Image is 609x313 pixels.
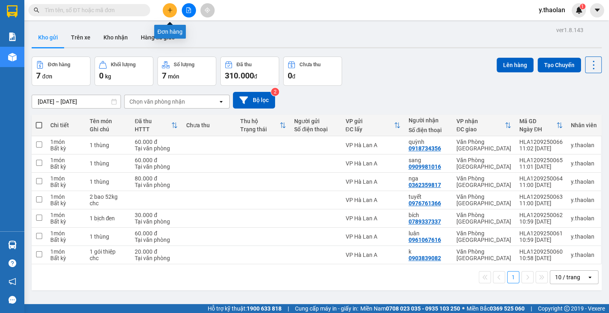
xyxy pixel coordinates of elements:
[65,28,97,47] button: Trên xe
[409,127,448,133] div: Số điện thoại
[50,122,82,128] div: Chi tiết
[409,248,448,255] div: k
[50,255,82,261] div: Bất kỳ
[519,175,563,182] div: HLA1209250064
[532,5,572,15] span: y.thaolan
[519,248,563,255] div: HLA1209250060
[240,118,280,124] div: Thu hộ
[571,215,597,222] div: y.thaolan
[32,95,121,108] input: Select a date range.
[515,115,567,136] th: Toggle SortBy
[497,58,534,72] button: Lên hàng
[409,212,448,218] div: bích
[409,163,441,170] div: 0909981016
[8,53,17,61] img: warehouse-icon
[135,230,178,237] div: 60.000 đ
[90,178,127,185] div: 1 thùng
[571,160,597,167] div: y.thaolan
[462,307,465,310] span: ⚪️
[186,7,192,13] span: file-add
[571,252,597,258] div: y.thaolan
[587,274,593,280] svg: open
[105,73,111,80] span: kg
[50,193,82,200] div: 1 món
[9,259,16,267] span: question-circle
[519,182,563,188] div: 11:00 [DATE]
[519,237,563,243] div: 10:59 [DATE]
[507,271,519,283] button: 1
[240,126,280,133] div: Trạng thái
[9,296,16,304] span: message
[409,255,441,261] div: 0903839082
[135,175,178,182] div: 80.000 đ
[204,7,210,13] span: aim
[345,126,394,133] div: ĐC lấy
[409,157,448,163] div: sang
[99,71,103,80] span: 0
[135,118,171,124] div: Đã thu
[519,255,563,261] div: 10:58 [DATE]
[519,126,556,133] div: Ngày ĐH
[345,233,400,240] div: VP Hà Lan A
[409,230,448,237] div: luân
[571,122,597,128] div: Nhân viên
[50,218,82,225] div: Bất kỳ
[345,252,400,258] div: VP Hà Lan A
[208,304,282,313] span: Hỗ trợ kỹ thuật:
[182,3,196,17] button: file-add
[90,255,127,261] div: chc
[571,178,597,185] div: y.thaolan
[220,57,279,86] button: Đã thu310.000đ
[48,62,70,67] div: Đơn hàng
[519,145,563,152] div: 11:02 [DATE]
[95,57,153,86] button: Khối lượng0kg
[135,237,178,243] div: Tại văn phòng
[294,126,337,133] div: Số điện thoại
[45,6,140,15] input: Tìm tên, số ĐT hoặc mã đơn
[519,118,556,124] div: Mã GD
[456,157,511,170] div: Văn Phòng [GEOGRAPHIC_DATA]
[36,71,41,80] span: 7
[135,212,178,218] div: 30.000 đ
[50,145,82,152] div: Bất kỳ
[519,212,563,218] div: HLA1209250062
[167,7,173,13] span: plus
[452,115,515,136] th: Toggle SortBy
[50,248,82,255] div: 1 món
[8,33,17,41] img: solution-icon
[341,115,404,136] th: Toggle SortBy
[50,139,82,145] div: 1 món
[564,306,570,311] span: copyright
[90,160,127,167] div: 1 thùng
[299,62,321,67] div: Chưa thu
[345,160,400,167] div: VP Hà Lan A
[519,200,563,206] div: 11:00 [DATE]
[90,126,127,133] div: Ghi chú
[345,178,400,185] div: VP Hà Lan A
[218,98,224,105] svg: open
[200,3,215,17] button: aim
[409,175,448,182] div: nga
[174,62,194,67] div: Số lượng
[7,5,17,17] img: logo-vxr
[519,218,563,225] div: 10:59 [DATE]
[409,218,441,225] div: 0789337337
[50,230,82,237] div: 1 món
[50,212,82,218] div: 1 món
[90,215,127,222] div: 1 bịch đen
[129,98,185,106] div: Chọn văn phòng nhận
[135,157,178,163] div: 60.000 đ
[519,163,563,170] div: 11:01 [DATE]
[456,126,505,133] div: ĐC giao
[247,305,282,312] strong: 1900 633 818
[233,92,275,109] button: Bộ lọc
[34,7,39,13] span: search
[186,122,232,128] div: Chưa thu
[409,193,448,200] div: tuyết
[50,182,82,188] div: Bất kỳ
[157,57,216,86] button: Số lượng7món
[42,73,52,80] span: đơn
[580,4,585,9] sup: 1
[111,62,136,67] div: Khối lượng
[409,117,448,124] div: Người nhận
